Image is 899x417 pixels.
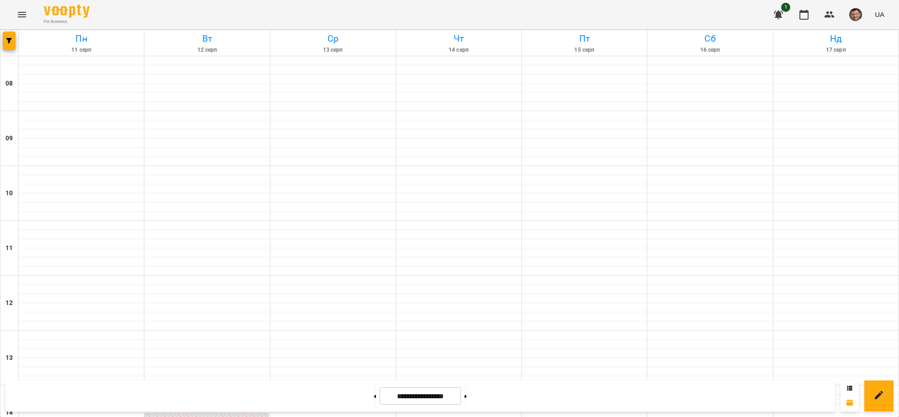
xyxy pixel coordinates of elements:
[523,46,645,54] h6: 15 серп
[397,46,520,54] h6: 14 серп
[272,32,394,46] h6: Ср
[272,46,394,54] h6: 13 серп
[875,10,884,19] span: UA
[649,32,771,46] h6: Сб
[781,3,790,12] span: 1
[44,5,90,18] img: Voopty Logo
[5,79,13,89] h6: 08
[20,46,143,54] h6: 11 серп
[5,298,13,308] h6: 12
[5,353,13,363] h6: 13
[775,46,897,54] h6: 17 серп
[871,6,888,23] button: UA
[5,243,13,253] h6: 11
[44,19,90,25] span: For Business
[5,188,13,198] h6: 10
[20,32,143,46] h6: Пн
[397,32,520,46] h6: Чт
[5,134,13,144] h6: 09
[775,32,897,46] h6: Нд
[649,46,771,54] h6: 16 серп
[523,32,645,46] h6: Пт
[11,4,33,26] button: Menu
[849,8,862,21] img: 75717b8e963fcd04a603066fed3de194.png
[146,32,268,46] h6: Вт
[146,46,268,54] h6: 12 серп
